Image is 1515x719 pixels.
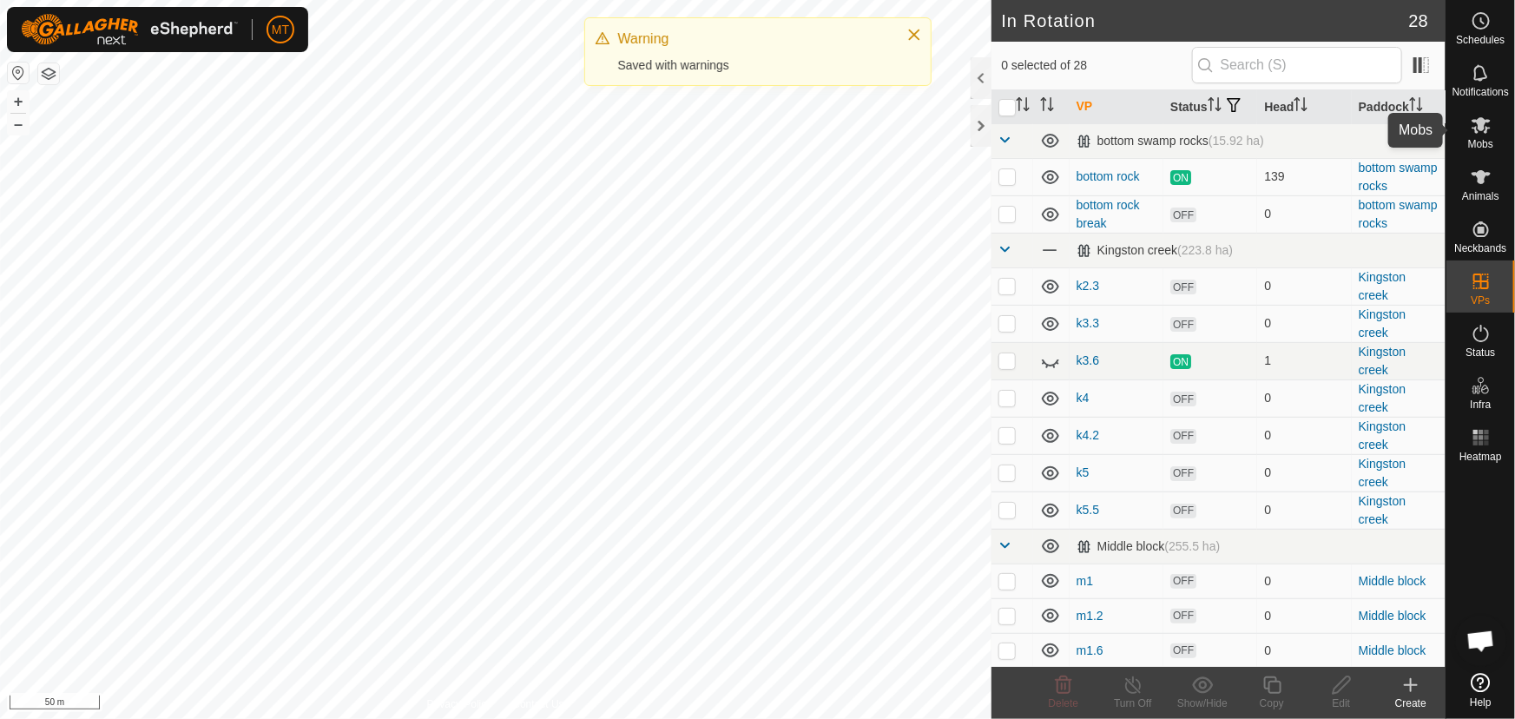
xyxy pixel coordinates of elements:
div: Open chat [1455,615,1507,667]
span: 28 [1409,8,1428,34]
a: k4.2 [1077,428,1099,442]
p-sorticon: Activate to sort [1040,100,1054,114]
span: (15.92 ha) [1209,134,1264,148]
div: Show/Hide [1168,696,1237,711]
div: Copy [1237,696,1307,711]
td: 139 [1257,158,1351,195]
a: k5 [1077,465,1090,479]
span: VPs [1471,295,1490,306]
a: Privacy Policy [427,696,492,712]
a: m1 [1077,574,1093,588]
td: 0 [1257,195,1351,233]
button: – [8,114,29,135]
td: 0 [1257,454,1351,491]
div: bottom swamp rocks [1077,134,1264,148]
a: m1.6 [1077,643,1103,657]
td: 0 [1257,267,1351,305]
a: bottom swamp rocks [1359,161,1438,193]
span: Mobs [1468,139,1493,149]
span: ON [1170,170,1191,185]
a: k3.3 [1077,316,1099,330]
span: Neckbands [1454,243,1506,254]
p-sorticon: Activate to sort [1016,100,1030,114]
span: OFF [1170,208,1196,222]
span: OFF [1170,317,1196,332]
a: Middle block [1359,574,1426,588]
td: 0 [1257,491,1351,529]
a: Middle block [1359,643,1426,657]
a: Kingston creek [1359,307,1406,340]
th: Head [1257,90,1351,124]
a: k5.5 [1077,503,1099,517]
div: Create [1376,696,1446,711]
span: ON [1170,354,1191,369]
th: Paddock [1352,90,1446,124]
td: 0 [1257,305,1351,342]
span: 0 selected of 28 [1002,56,1192,75]
td: 0 [1257,417,1351,454]
p-sorticon: Activate to sort [1294,100,1308,114]
span: Heatmap [1459,452,1502,462]
a: Kingston creek [1359,345,1406,377]
button: Close [902,23,926,47]
a: m1.2 [1077,609,1103,623]
button: + [8,91,29,112]
th: VP [1070,90,1163,124]
p-sorticon: Activate to sort [1409,100,1423,114]
a: Kingston creek [1359,270,1406,302]
img: Gallagher Logo [21,14,238,45]
span: OFF [1170,643,1196,658]
span: Infra [1470,399,1491,410]
a: k2.3 [1077,279,1099,293]
span: Notifications [1452,87,1509,97]
a: k4 [1077,391,1090,405]
a: bottom swamp rocks [1359,198,1438,230]
a: Help [1446,666,1515,715]
td: 0 [1257,633,1351,668]
a: Kingston creek [1359,457,1406,489]
div: Warning [618,29,889,49]
a: Middle block [1359,609,1426,623]
h2: In Rotation [1002,10,1409,31]
span: OFF [1170,429,1196,444]
th: Status [1163,90,1257,124]
span: (255.5 ha) [1164,539,1220,553]
button: Reset Map [8,63,29,83]
span: OFF [1170,574,1196,589]
div: Turn Off [1098,696,1168,711]
td: 0 [1257,564,1351,598]
span: MT [272,21,289,39]
td: 1 [1257,342,1351,379]
span: OFF [1170,609,1196,623]
a: Contact Us [512,696,563,712]
span: Animals [1462,191,1499,201]
p-sorticon: Activate to sort [1208,100,1222,114]
a: bottom rock [1077,169,1140,183]
span: OFF [1170,392,1196,406]
a: Kingston creek [1359,382,1406,414]
span: Schedules [1456,35,1505,45]
span: Help [1470,697,1492,708]
span: Status [1466,347,1495,358]
div: Edit [1307,696,1376,711]
div: Saved with warnings [618,56,889,75]
div: Kingston creek [1077,243,1233,258]
span: OFF [1170,504,1196,518]
a: Kingston creek [1359,494,1406,526]
button: Map Layers [38,63,59,84]
a: Kingston creek [1359,419,1406,452]
div: Middle block [1077,539,1221,554]
input: Search (S) [1192,47,1402,83]
span: OFF [1170,466,1196,481]
span: Delete [1049,697,1079,709]
td: 0 [1257,598,1351,633]
span: OFF [1170,280,1196,294]
td: 0 [1257,379,1351,417]
span: (223.8 ha) [1177,243,1233,257]
a: bottom rock break [1077,198,1140,230]
a: k3.6 [1077,353,1099,367]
